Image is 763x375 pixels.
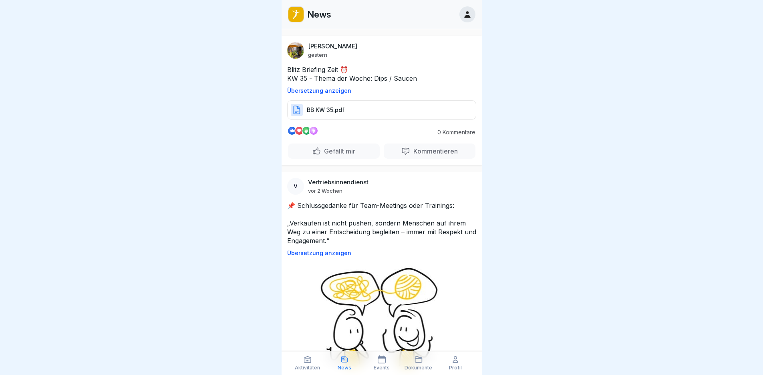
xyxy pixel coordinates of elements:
p: Kommentieren [410,147,458,155]
p: Aktivitäten [295,365,320,371]
p: [PERSON_NAME] [308,43,357,50]
p: News [338,365,351,371]
div: V [287,178,304,195]
p: vor 2 Wochen [308,187,342,194]
p: Profil [449,365,462,371]
p: Gefällt mir [321,147,355,155]
p: Events [374,365,390,371]
img: oo2rwhh5g6mqyfqxhtbddxvd.png [288,7,304,22]
p: 0 Kommentare [431,129,475,136]
p: Blitz Briefing Zeit ⏰ KW 35 - Thema der Woche: Dips / Saucen [287,65,476,83]
p: Übersetzung anzeigen [287,250,476,256]
p: Übersetzung anzeigen [287,88,476,94]
p: News [307,9,331,20]
p: Dokumente [405,365,432,371]
a: BB KW 35.pdf [287,110,476,118]
p: 📌 Schlussgedanke für Team-Meetings oder Trainings: „Verkaufen ist nicht pushen, sondern Menschen ... [287,201,476,245]
p: gestern [308,52,327,58]
img: Post Image [304,263,459,372]
p: BB KW 35.pdf [307,106,344,114]
p: Vertriebsinnendienst [308,179,368,186]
